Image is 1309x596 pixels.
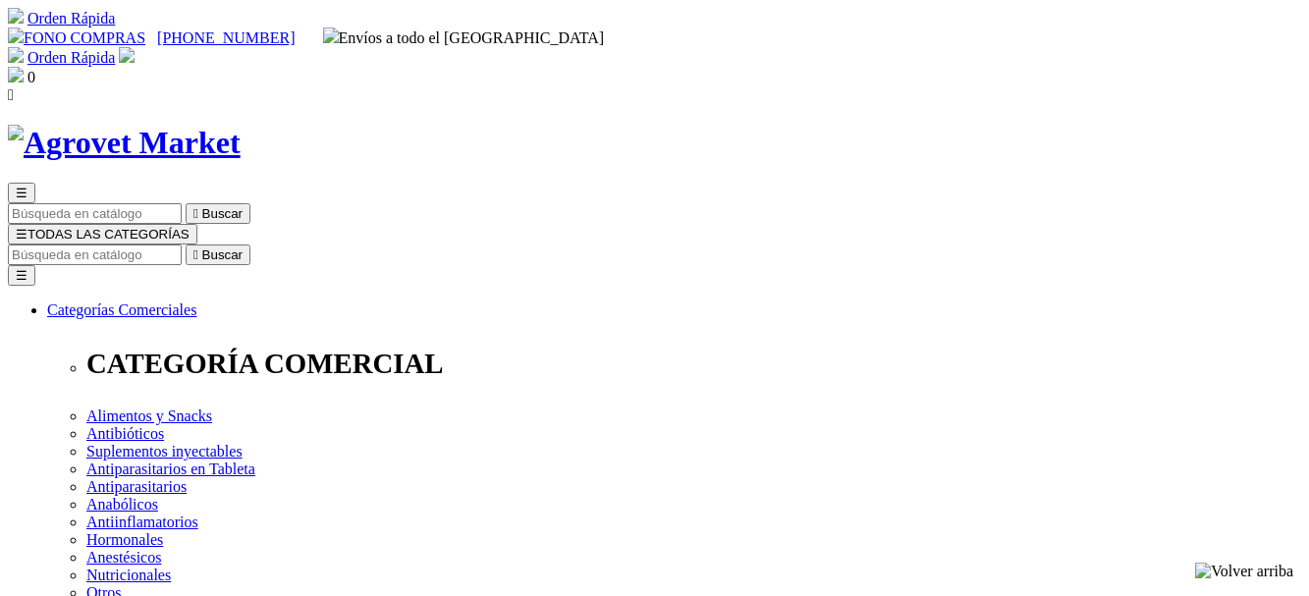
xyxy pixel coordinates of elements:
[8,224,197,244] button: ☰TODAS LAS CATEGORÍAS
[86,514,198,530] a: Antiinflamatorios
[86,567,171,583] a: Nutricionales
[323,29,605,46] span: Envíos a todo el [GEOGRAPHIC_DATA]
[119,49,135,66] a: Acceda a su cuenta de cliente
[16,186,27,200] span: ☰
[323,27,339,43] img: delivery-truck.svg
[16,227,27,242] span: ☰
[86,407,212,424] a: Alimentos y Snacks
[27,69,35,85] span: 0
[202,247,243,262] span: Buscar
[193,206,198,221] i: 
[27,10,115,27] a: Orden Rápida
[193,247,198,262] i: 
[202,206,243,221] span: Buscar
[8,265,35,286] button: ☰
[86,443,243,460] a: Suplementos inyectables
[8,183,35,203] button: ☰
[86,348,1301,380] p: CATEGORÍA COMERCIAL
[47,301,196,318] a: Categorías Comerciales
[86,461,255,477] a: Antiparasitarios en Tableta
[8,8,24,24] img: shopping-cart.svg
[8,27,24,43] img: phone.svg
[8,244,182,265] input: Buscar
[8,29,145,46] a: FONO COMPRAS
[1195,563,1293,580] img: Volver arriba
[119,47,135,63] img: user.svg
[8,203,182,224] input: Buscar
[86,531,163,548] a: Hormonales
[8,67,24,82] img: shopping-bag.svg
[86,478,187,495] a: Antiparasitarios
[8,47,24,63] img: shopping-cart.svg
[8,86,14,103] i: 
[27,49,115,66] a: Orden Rápida
[8,125,241,161] img: Agrovet Market
[186,203,250,224] button:  Buscar
[86,549,161,566] a: Anestésicos
[157,29,295,46] a: [PHONE_NUMBER]
[86,425,164,442] a: Antibióticos
[86,496,158,513] a: Anabólicos
[186,244,250,265] button:  Buscar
